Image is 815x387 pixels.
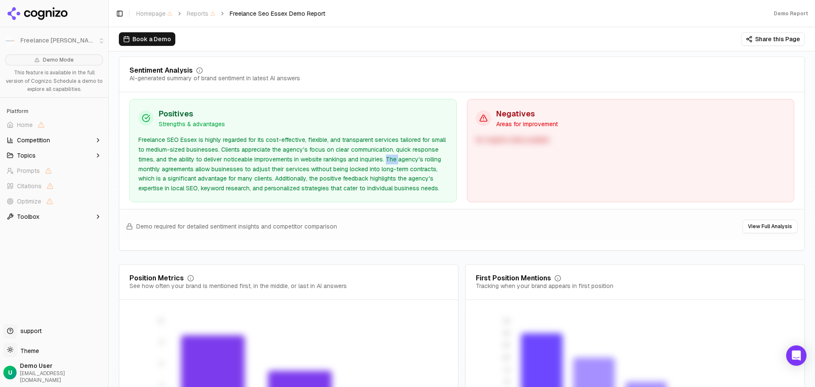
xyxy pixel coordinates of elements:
[496,120,558,128] p: Areas for improvement
[230,9,325,18] span: Freelance Seo Essex Demo Report
[774,10,808,17] div: Demo Report
[160,360,163,367] tspan: 6
[476,275,551,282] div: First Position Mentions
[129,282,347,290] div: See how often your brand is mentioned first, in the middle, or last in AI answers
[43,56,74,63] span: Demo Mode
[129,275,184,282] div: Position Metrics
[17,121,33,129] span: Home
[3,210,105,223] button: Toolbox
[17,327,42,335] span: support
[741,32,805,46] button: Share this Page
[3,105,105,118] div: Platform
[158,318,163,325] tspan: 12
[3,149,105,162] button: Topics
[159,108,225,120] h3: Positives
[119,32,175,46] button: Book a Demo
[160,339,163,346] tspan: 9
[503,318,510,325] tspan: 35
[17,167,40,175] span: Prompts
[3,133,105,147] button: Competition
[476,282,613,290] div: Tracking when your brand appears in first position
[129,67,193,74] div: Sentiment Analysis
[136,222,337,231] span: Demo required for detailed sentiment insights and competitor comparison
[786,345,807,366] div: Open Intercom Messenger
[136,9,172,18] span: Homepage
[17,151,36,160] span: Topics
[129,74,300,82] div: AI-generated summary of brand sentiment in latest AI answers
[17,212,39,221] span: Toolbox
[17,347,39,355] span: Theme
[17,197,41,206] span: Optimize
[504,379,510,385] tspan: 10
[17,136,50,144] span: Competition
[20,362,105,370] span: Demo User
[503,342,510,349] tspan: 25
[5,69,103,94] p: This feature is available in the full version of Cognizo. Schedule a demo to explore all capabili...
[159,120,225,128] p: Strengths & advantages
[20,370,105,384] span: [EMAIL_ADDRESS][DOMAIN_NAME]
[503,354,510,361] tspan: 20
[742,220,798,233] button: View Full Analysis
[476,135,785,145] div: No negative data available
[505,366,510,373] tspan: 15
[496,108,558,120] h3: Negatives
[138,135,448,193] div: Freelance SEO Essex is highly regarded for its cost-effective, flexible, and transparent services...
[187,9,215,18] span: Reports
[8,368,12,377] span: U
[503,330,510,337] tspan: 30
[17,182,42,190] span: Citations
[136,9,325,18] nav: breadcrumb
